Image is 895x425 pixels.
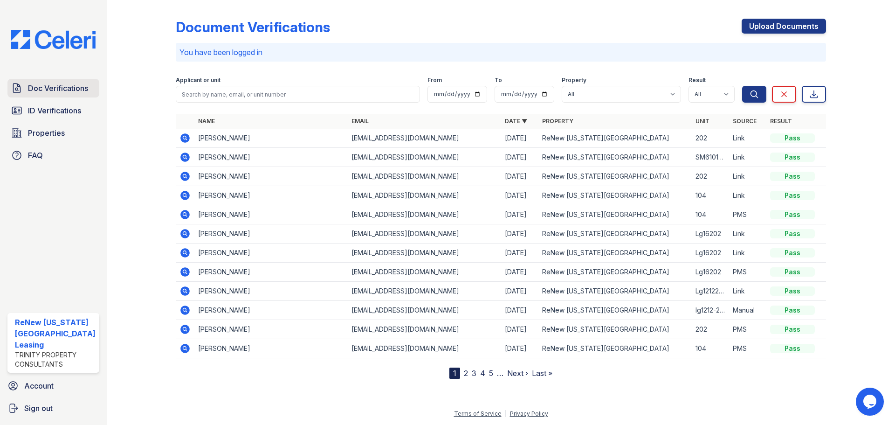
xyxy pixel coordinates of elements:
[194,301,348,320] td: [PERSON_NAME]
[538,129,692,148] td: ReNew [US_STATE][GEOGRAPHIC_DATA]
[501,244,538,263] td: [DATE]
[501,339,538,358] td: [DATE]
[464,369,468,378] a: 2
[538,282,692,301] td: ReNew [US_STATE][GEOGRAPHIC_DATA]
[729,244,766,263] td: Link
[194,186,348,205] td: [PERSON_NAME]
[729,167,766,186] td: Link
[538,301,692,320] td: ReNew [US_STATE][GEOGRAPHIC_DATA]
[692,186,729,205] td: 104
[538,186,692,205] td: ReNew [US_STATE][GEOGRAPHIC_DATA]
[770,118,792,125] a: Result
[194,244,348,263] td: [PERSON_NAME]
[7,79,99,98] a: Doc Verifications
[770,248,815,258] div: Pass
[729,339,766,358] td: PMS
[194,205,348,224] td: [PERSON_NAME]
[28,83,88,94] span: Doc Verifications
[501,129,538,148] td: [DATE]
[348,167,501,186] td: [EMAIL_ADDRESS][DOMAIN_NAME]
[198,118,215,125] a: Name
[729,205,766,224] td: PMS
[856,388,886,416] iframe: chat widget
[770,267,815,277] div: Pass
[692,205,729,224] td: 104
[28,150,43,161] span: FAQ
[770,229,815,238] div: Pass
[4,399,103,418] a: Sign out
[348,186,501,205] td: [EMAIL_ADDRESS][DOMAIN_NAME]
[692,320,729,339] td: 202
[692,244,729,263] td: Lg16202
[729,263,766,282] td: PMS
[501,224,538,244] td: [DATE]
[770,344,815,353] div: Pass
[501,301,538,320] td: [DATE]
[7,124,99,142] a: Properties
[505,410,507,417] div: |
[194,339,348,358] td: [PERSON_NAME]
[692,301,729,320] td: lg1212-202
[770,153,815,162] div: Pass
[501,148,538,167] td: [DATE]
[770,325,815,334] div: Pass
[501,320,538,339] td: [DATE]
[692,339,729,358] td: 104
[176,19,330,35] div: Document Verifications
[770,286,815,296] div: Pass
[194,148,348,167] td: [PERSON_NAME]
[729,148,766,167] td: Link
[538,244,692,263] td: ReNew [US_STATE][GEOGRAPHIC_DATA]
[497,368,503,379] span: …
[695,118,709,125] a: Unit
[348,224,501,244] td: [EMAIL_ADDRESS][DOMAIN_NAME]
[7,146,99,165] a: FAQ
[538,167,692,186] td: ReNew [US_STATE][GEOGRAPHIC_DATA]
[692,224,729,244] td: Lg16202
[24,380,54,391] span: Account
[4,376,103,395] a: Account
[427,77,442,84] label: From
[501,167,538,186] td: [DATE]
[770,306,815,315] div: Pass
[480,369,485,378] a: 4
[489,369,493,378] a: 5
[562,77,586,84] label: Property
[24,403,53,414] span: Sign out
[501,282,538,301] td: [DATE]
[348,339,501,358] td: [EMAIL_ADDRESS][DOMAIN_NAME]
[742,19,826,34] a: Upload Documents
[688,77,706,84] label: Result
[770,191,815,200] div: Pass
[194,320,348,339] td: [PERSON_NAME]
[4,30,103,49] img: CE_Logo_Blue-a8612792a0a2168367f1c8372b55b34899dd931a85d93a1a3d3e32e68fde9ad4.png
[538,263,692,282] td: ReNew [US_STATE][GEOGRAPHIC_DATA]
[495,77,502,84] label: To
[692,129,729,148] td: 202
[501,186,538,205] td: [DATE]
[538,224,692,244] td: ReNew [US_STATE][GEOGRAPHIC_DATA]
[472,369,476,378] a: 3
[729,186,766,205] td: Link
[538,320,692,339] td: ReNew [US_STATE][GEOGRAPHIC_DATA]
[538,205,692,224] td: ReNew [US_STATE][GEOGRAPHIC_DATA]
[692,167,729,186] td: 202
[348,129,501,148] td: [EMAIL_ADDRESS][DOMAIN_NAME]
[348,263,501,282] td: [EMAIL_ADDRESS][DOMAIN_NAME]
[729,282,766,301] td: Link
[510,410,548,417] a: Privacy Policy
[194,263,348,282] td: [PERSON_NAME]
[501,205,538,224] td: [DATE]
[454,410,502,417] a: Terms of Service
[7,101,99,120] a: ID Verifications
[28,127,65,139] span: Properties
[729,129,766,148] td: Link
[692,263,729,282] td: Lg16202
[348,282,501,301] td: [EMAIL_ADDRESS][DOMAIN_NAME]
[532,369,552,378] a: Last »
[348,320,501,339] td: [EMAIL_ADDRESS][DOMAIN_NAME]
[28,105,81,116] span: ID Verifications
[692,282,729,301] td: Lg1212202
[538,148,692,167] td: ReNew [US_STATE][GEOGRAPHIC_DATA]
[538,339,692,358] td: ReNew [US_STATE][GEOGRAPHIC_DATA]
